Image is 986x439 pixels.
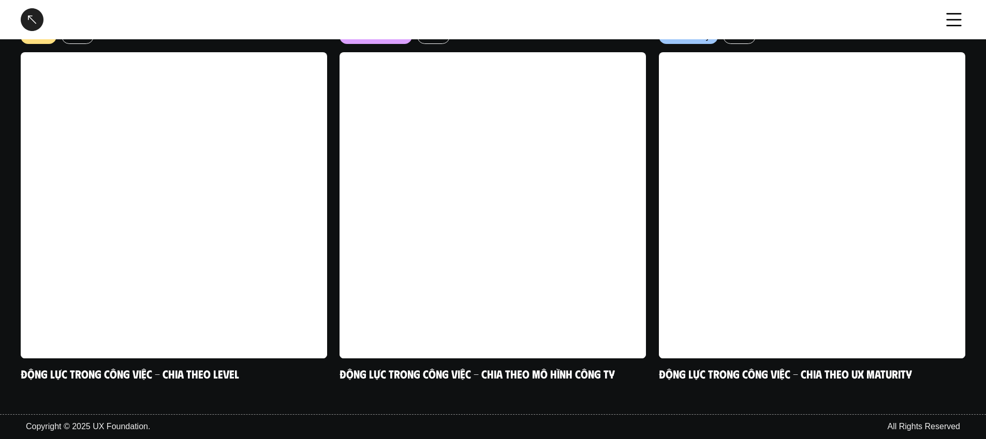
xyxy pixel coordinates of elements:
h6: # [421,33,426,40]
h6: # [66,33,70,40]
a: Động lực trong công việc - Chia theo mô hình công ty [340,367,615,381]
a: Động lực trong công việc - Chia theo UX Maturity [659,367,912,381]
p: All Rights Reserved [888,420,961,433]
p: Copyright © 2025 UX Foundation. [26,420,150,433]
h6: # [727,33,731,40]
a: Động lực trong công việc - Chia theo Level [21,367,239,381]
